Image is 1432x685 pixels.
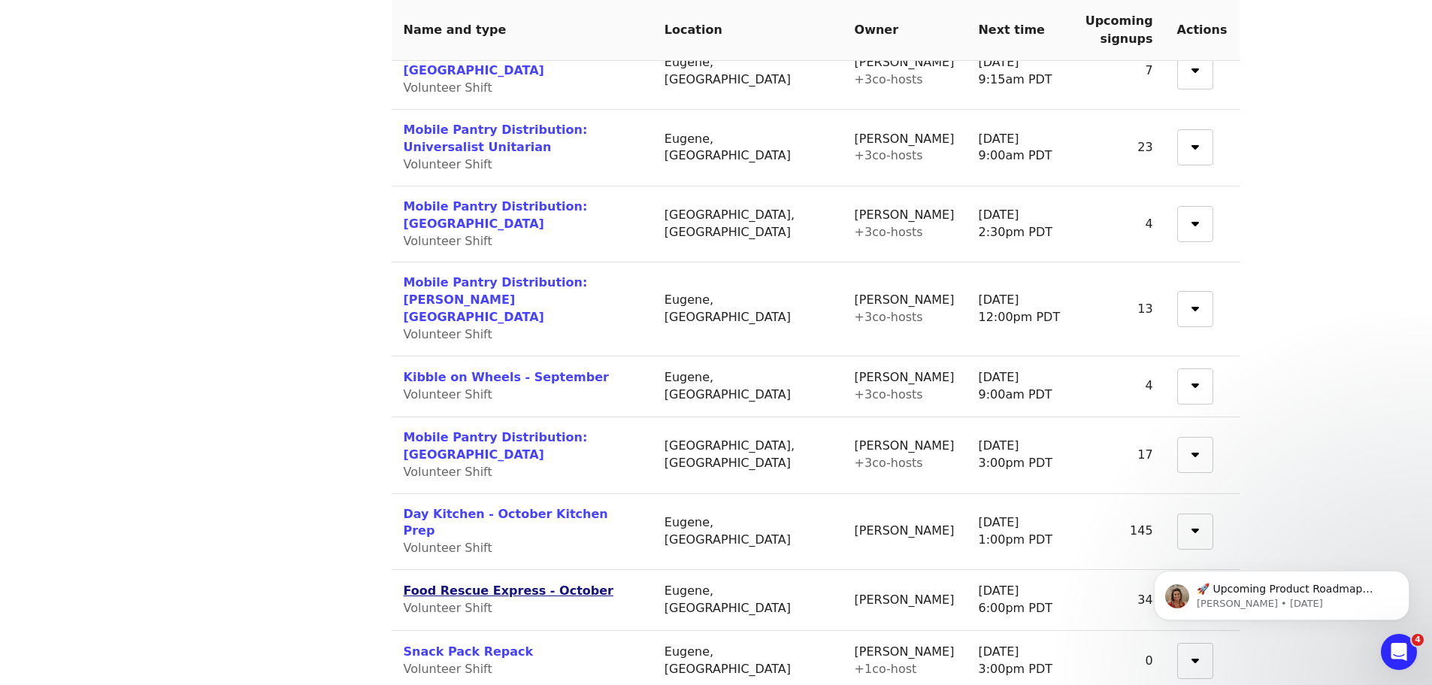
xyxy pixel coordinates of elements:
[665,514,831,549] div: Eugene, [GEOGRAPHIC_DATA]
[855,224,955,241] div: + 3 co-host s
[404,80,492,95] span: Volunteer Shift
[665,438,831,472] div: [GEOGRAPHIC_DATA], [GEOGRAPHIC_DATA]
[404,199,588,231] a: Mobile Pantry Distribution: [GEOGRAPHIC_DATA]
[1085,62,1153,80] div: 7
[404,234,492,248] span: Volunteer Shift
[843,570,967,631] td: [PERSON_NAME]
[855,309,955,326] div: + 3 co-host s
[665,583,831,617] div: Eugene, [GEOGRAPHIC_DATA]
[1191,651,1199,665] i: sort-down icon
[843,186,967,263] td: [PERSON_NAME]
[966,34,1073,111] td: [DATE] 9:15am PDT
[966,356,1073,417] td: [DATE] 9:00am PDT
[966,262,1073,356] td: [DATE] 12:00pm PDT
[1191,521,1199,535] i: sort-down icon
[966,494,1073,571] td: [DATE] 1:00pm PDT
[665,644,831,678] div: Eugene, [GEOGRAPHIC_DATA]
[1085,523,1153,540] div: 145
[1085,139,1153,156] div: 23
[404,601,492,615] span: Volunteer Shift
[1085,592,1153,609] div: 34
[404,275,588,324] a: Mobile Pantry Distribution: [PERSON_NAME][GEOGRAPHIC_DATA]
[855,147,955,165] div: + 3 co-host s
[843,417,967,494] td: [PERSON_NAME]
[1191,376,1199,390] i: sort-down icon
[404,662,492,676] span: Volunteer Shift
[843,494,967,571] td: [PERSON_NAME]
[404,387,492,402] span: Volunteer Shift
[855,386,955,404] div: + 3 co-host s
[1412,634,1424,646] span: 4
[1085,14,1153,46] span: Upcoming signups
[404,541,492,555] span: Volunteer Shift
[855,455,955,472] div: + 3 co-host s
[966,417,1073,494] td: [DATE] 3:00pm PDT
[1191,299,1199,314] i: sort-down icon
[1191,445,1199,459] i: sort-down icon
[1085,377,1153,395] div: 4
[404,370,609,384] a: Kibble on Wheels - September
[1191,138,1199,152] i: sort-down icon
[404,327,492,341] span: Volunteer Shift
[843,356,967,417] td: [PERSON_NAME]
[1191,214,1199,229] i: sort-down icon
[1191,61,1199,75] i: sort-down icon
[665,54,831,89] div: Eugene, [GEOGRAPHIC_DATA]
[1085,301,1153,318] div: 13
[966,570,1073,631] td: [DATE] 6:00pm PDT
[855,71,955,89] div: + 3 co-host s
[665,292,831,326] div: Eugene, [GEOGRAPHIC_DATA]
[404,430,588,462] a: Mobile Pantry Distribution: [GEOGRAPHIC_DATA]
[1085,653,1153,670] div: 0
[665,369,831,404] div: Eugene, [GEOGRAPHIC_DATA]
[843,110,967,186] td: [PERSON_NAME]
[404,123,588,154] a: Mobile Pantry Distribution: Universalist Unitarian
[404,465,492,479] span: Volunteer Shift
[665,131,831,165] div: Eugene, [GEOGRAPHIC_DATA]
[404,157,492,171] span: Volunteer Shift
[665,207,831,241] div: [GEOGRAPHIC_DATA], [GEOGRAPHIC_DATA]
[1085,216,1153,233] div: 4
[843,34,967,111] td: [PERSON_NAME]
[1381,634,1417,670] iframe: Intercom live chat
[404,507,608,538] a: Day Kitchen - October Kitchen Prep
[966,186,1073,263] td: [DATE] 2:30pm PDT
[404,644,534,659] a: Snack Pack Repack
[966,110,1073,186] td: [DATE] 9:00am PDT
[404,583,613,598] a: Food Rescue Express - October
[855,661,955,678] div: + 1 co-host
[1131,539,1432,644] iframe: Intercom notifications message
[843,262,967,356] td: [PERSON_NAME]
[1085,447,1153,464] div: 17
